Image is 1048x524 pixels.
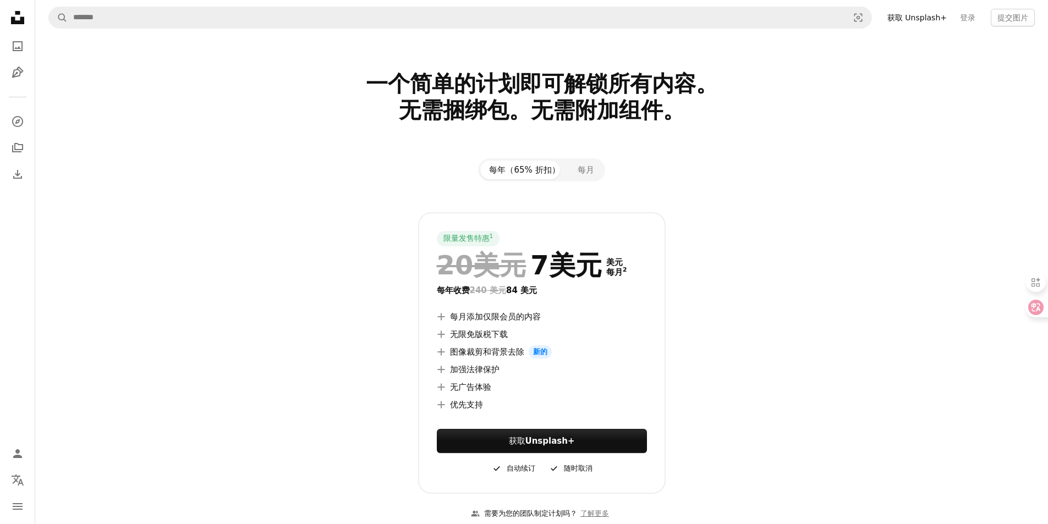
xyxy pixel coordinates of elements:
font: 登录 [960,13,975,22]
font: 加强法律保护 [450,365,500,374]
font: 无广告体验 [450,382,491,392]
a: 1 [487,233,496,244]
font: Unsplash+ [525,436,575,446]
font: 提交图片 [997,13,1028,22]
font: 84 美元 [506,285,537,295]
font: 获取 Unsplash+ [887,13,947,22]
font: 每月 [578,165,594,175]
a: 了解更多 [577,505,612,523]
font: 新的 [533,348,547,356]
font: 一个简单的计划即可解锁所有内容。 [366,71,718,96]
font: 需要为您的团队制定计划吗？ [484,509,577,517]
a: 首页 — Unsplash [7,7,29,31]
font: 随时取消 [564,464,592,472]
a: 收藏 [7,137,29,159]
font: 优先支持 [450,400,483,410]
font: 限量发售特惠 [443,234,490,242]
a: 下载历史记录 [7,163,29,185]
font: 自动续订 [507,464,535,472]
a: 照片 [7,35,29,57]
button: 语言 [7,469,29,491]
a: 插图 [7,62,29,84]
button: 视觉搜索 [845,7,871,28]
font: 美元 [606,257,623,267]
a: 2 [621,267,629,277]
font: 图像裁剪和背景去除 [450,347,524,357]
font: 了解更多 [580,509,609,517]
button: 获取Unsplash+ [437,429,647,453]
font: 2 [623,266,627,273]
font: 无限免版税下载 [450,329,508,339]
button: 提交图片 [991,9,1035,26]
button: 菜单 [7,495,29,517]
font: 每年收费 [437,285,470,295]
button: 搜索 Unsplash [49,7,68,28]
font: 7美元 [530,250,601,280]
a: 登录 / 注册 [7,443,29,465]
font: 240 美元 [470,285,507,295]
font: 每年（65% 折扣） [489,165,559,175]
a: 探索 [7,111,29,133]
form: 在全站范围内查找视觉效果 [48,7,872,29]
font: 每月添加仅限会员的内容 [450,312,541,322]
font: 无需捆绑包。无需附加组件。 [399,97,685,123]
a: 获取 Unsplash+ [881,9,953,26]
font: 1 [490,233,493,239]
font: 20美元 [437,250,526,280]
font: 每月 [606,267,623,277]
font: 获取 [509,436,525,446]
a: 登录 [953,9,982,26]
